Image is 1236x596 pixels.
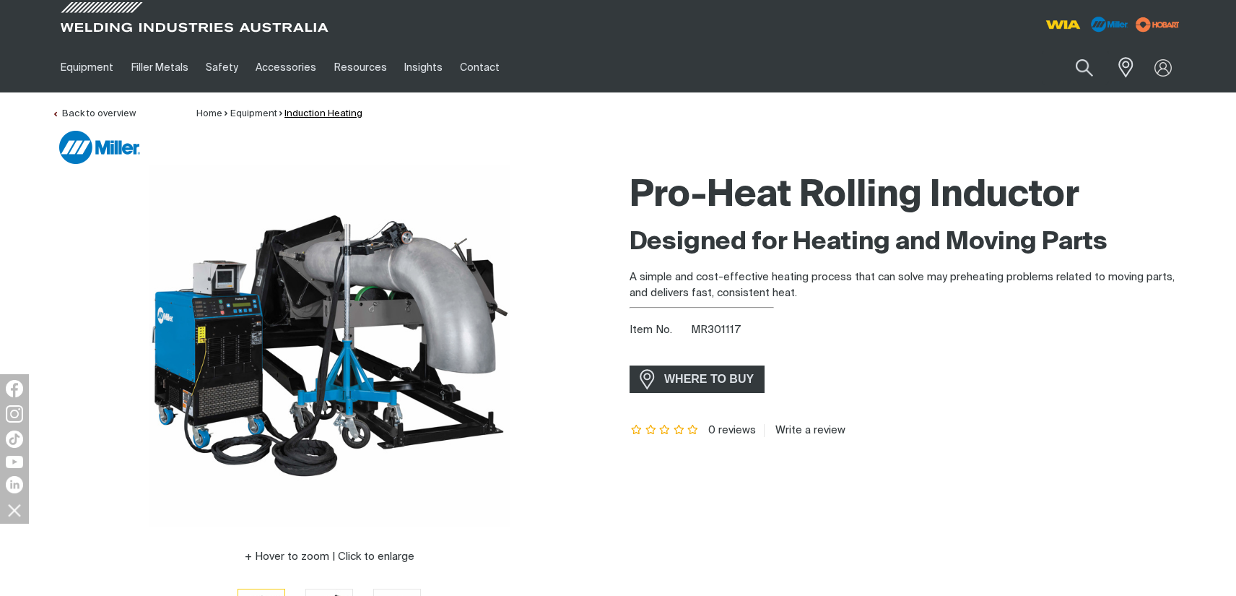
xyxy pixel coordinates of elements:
span: MR301117 [691,324,741,335]
h2: Designed for Heating and Moving Parts [630,227,1184,259]
h1: Pro-Heat Rolling Inductor [630,173,1184,220]
button: Search products [1060,51,1109,85]
a: Equipment [52,43,122,92]
a: Induction Heating [284,109,362,118]
img: Instagram [6,405,23,423]
span: Rating: {0} [630,426,700,436]
a: Contact [451,43,508,92]
a: Back to overview [52,109,136,118]
a: Resources [326,43,396,92]
a: Filler Metals [122,43,196,92]
nav: Breadcrumb [196,107,362,121]
a: Safety [197,43,247,92]
a: WHERE TO BUY [630,366,765,392]
img: YouTube [6,456,23,468]
a: Insights [396,43,451,92]
input: Product name or item number... [1042,51,1109,85]
nav: Main [52,43,901,92]
img: Facebook [6,380,23,397]
p: A simple and cost-effective heating process that can solve may preheating problems related to mov... [630,269,1184,302]
img: Pro-Heat Rolling Inductor [149,165,510,527]
span: Item No. [630,322,688,339]
img: TikTok [6,431,23,448]
span: WHERE TO BUY [655,368,763,391]
img: Miller [59,131,140,164]
a: Write a review [764,424,845,437]
a: Accessories [247,43,325,92]
span: 0 reviews [708,425,756,436]
img: hide socials [2,498,27,522]
a: Equipment [230,109,277,118]
button: Hover to zoom | Click to enlarge [236,548,423,566]
img: miller [1131,14,1184,35]
img: LinkedIn [6,476,23,493]
a: Home [196,109,222,118]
